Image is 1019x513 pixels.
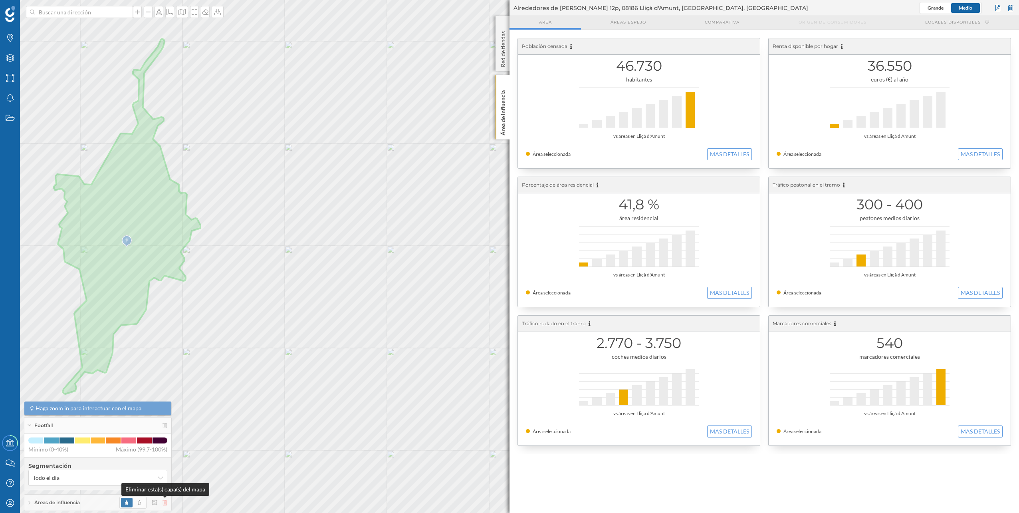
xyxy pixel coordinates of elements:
span: Alrededores de [PERSON_NAME] 12p, 08186 Lliçà d'Amunt, [GEOGRAPHIC_DATA], [GEOGRAPHIC_DATA] [513,4,808,12]
span: Haga zoom in para interactuar con el mapa [36,404,141,412]
span: Comparativa [705,19,739,25]
button: MAS DETALLES [707,287,752,299]
span: Áreas espejo [611,19,646,25]
h1: 36.550 [777,58,1003,74]
span: Áreas de influencia [34,499,80,506]
span: Todo el día [33,474,59,482]
div: euros (€) al año [777,76,1003,84]
span: Locales disponibles [925,19,981,25]
div: coches medios diarios [526,353,752,361]
span: Footfall [34,422,53,429]
button: MAS DETALLES [707,426,752,437]
div: vs áreas en Lliçà d'Amunt [526,410,752,418]
div: vs áreas en Lliçà d'Amunt [526,271,752,279]
h1: 300 - 400 [777,197,1003,212]
span: Área seleccionada [533,290,571,296]
img: Geoblink Logo [5,6,15,22]
p: Área de influencia [499,87,507,135]
div: habitantes [526,76,752,84]
h1: 540 [777,336,1003,351]
div: área residencial [526,214,752,222]
div: marcadores comerciales [777,353,1003,361]
div: vs áreas en Lliçà d'Amunt [777,132,1003,140]
div: vs áreas en Lliçà d'Amunt [526,132,752,140]
button: MAS DETALLES [707,148,752,160]
div: Renta disponible por hogar [769,38,1011,55]
span: Mínimo (0-40%) [28,445,68,453]
span: Área seleccionada [783,151,821,157]
div: Porcentaje de área residencial [518,177,760,193]
div: Población censada [518,38,760,55]
div: vs áreas en Lliçà d'Amunt [777,271,1003,279]
span: Area [539,19,552,25]
h1: 46.730 [526,58,752,74]
span: Máximo (99,7-100%) [116,445,167,453]
span: Área seleccionada [783,428,821,434]
span: Área seleccionada [533,428,571,434]
button: MAS DETALLES [958,287,1003,299]
button: MAS DETALLES [958,426,1003,437]
span: Área seleccionada [533,151,571,157]
div: vs áreas en Lliçà d'Amunt [777,410,1003,418]
span: Grande [928,5,944,11]
span: Área seleccionada [783,290,821,296]
span: Medio [959,5,972,11]
h1: 2.770 - 3.750 [526,336,752,351]
div: Marcadores comerciales [769,316,1011,332]
button: MAS DETALLES [958,148,1003,160]
span: Soporte [16,6,44,13]
span: Origen de consumidores [799,19,866,25]
p: Red de tiendas [499,28,507,67]
div: Tráfico rodado en el tramo [518,316,760,332]
h1: 41,8 % [526,197,752,212]
h4: Segmentación [28,462,167,470]
div: Tráfico peatonal en el tramo [769,177,1011,193]
div: peatones medios diarios [777,214,1003,222]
